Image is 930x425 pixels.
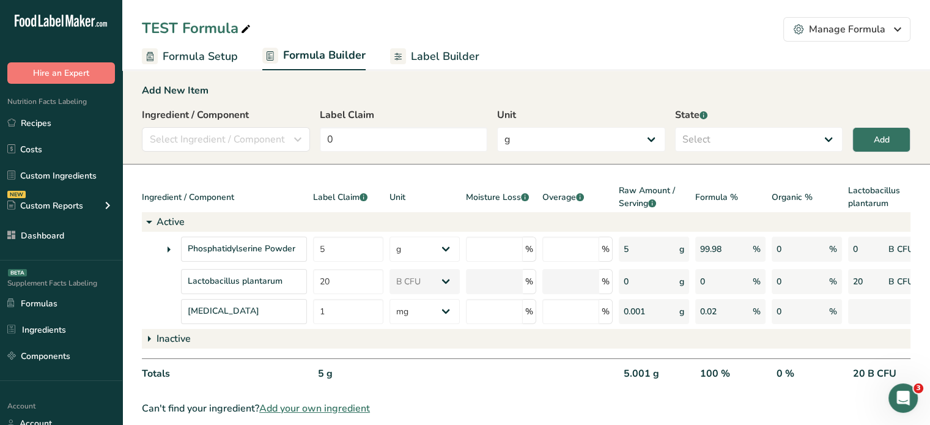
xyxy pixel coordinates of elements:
[142,366,307,391] div: Totals
[695,269,766,294] div: 0
[695,237,766,262] div: 99.98
[848,184,918,212] div: Lactobacillus plantarum
[313,191,367,204] span: Label Claim
[7,191,26,198] div: NEW
[142,401,910,416] div: Can't find your ingredient?
[320,108,488,122] label: Label Claim
[783,17,910,42] button: Manage Formula
[8,269,27,276] div: BETA
[695,366,766,391] div: 100 %
[852,127,910,152] button: Add
[619,237,689,262] div: 5
[259,401,370,416] span: Add your own ingredient
[794,22,900,37] div: Manage Formula
[772,269,842,294] div: 0
[772,366,842,391] div: 0 %
[142,43,238,70] a: Formula Setup
[829,275,837,288] span: %
[390,43,479,70] a: Label Builder
[695,299,766,324] div: 0.02
[888,243,913,256] span: B CFU
[772,299,842,324] div: 0
[262,42,366,71] a: Formula Builder
[497,108,665,122] label: Unit
[142,108,310,122] label: Ingredient / Component
[675,108,843,122] label: State
[7,199,83,212] div: Custom Reports
[542,191,584,204] span: Overage
[163,48,238,65] span: Formula Setup
[389,184,460,212] div: Unit
[142,83,910,98] div: Add New Item
[829,243,837,256] span: %
[679,243,684,256] span: g
[772,237,842,262] div: 0
[142,127,310,152] button: Select Ingredient / Component
[874,133,890,146] div: Add
[142,184,307,212] div: Ingredient / Component
[913,383,923,393] span: 3
[619,269,689,294] div: 0
[7,62,115,84] button: Hire an Expert
[619,184,689,210] span: Raw Amount / Serving
[772,184,842,212] div: Organic %
[848,237,918,262] div: 0
[679,305,684,318] span: g
[679,275,684,288] span: g
[753,243,761,256] span: %
[695,184,766,212] div: Formula %
[619,299,689,324] div: 0.001
[283,47,366,64] span: Formula Builder
[888,383,918,413] iframe: Intercom live chat
[411,48,479,65] span: Label Builder
[848,269,918,294] div: 20
[829,305,837,318] span: %
[619,366,689,391] div: 5.001 g
[142,17,253,39] div: TEST Formula
[150,132,285,147] span: Select Ingredient / Component
[466,191,529,204] span: Moisture Loss
[313,366,383,391] div: 5 g
[888,275,913,288] span: B CFU
[848,366,918,391] div: 20 B CFU
[753,275,761,288] span: %
[753,305,761,318] span: %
